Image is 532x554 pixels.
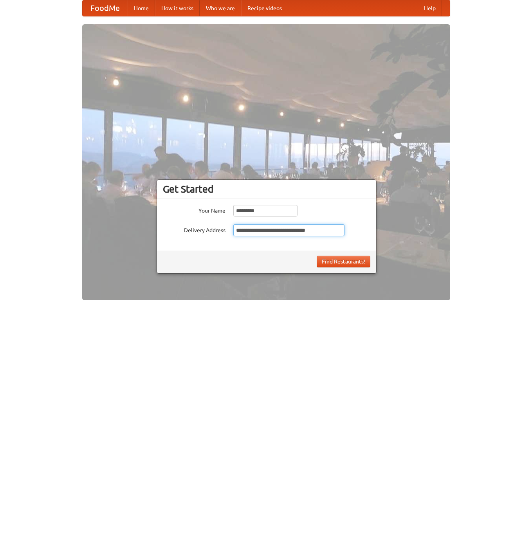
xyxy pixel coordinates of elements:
label: Your Name [163,205,225,215]
a: Home [128,0,155,16]
h3: Get Started [163,183,370,195]
a: How it works [155,0,200,16]
a: Help [418,0,442,16]
a: Recipe videos [241,0,288,16]
label: Delivery Address [163,224,225,234]
a: Who we are [200,0,241,16]
a: FoodMe [83,0,128,16]
button: Find Restaurants! [317,256,370,267]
